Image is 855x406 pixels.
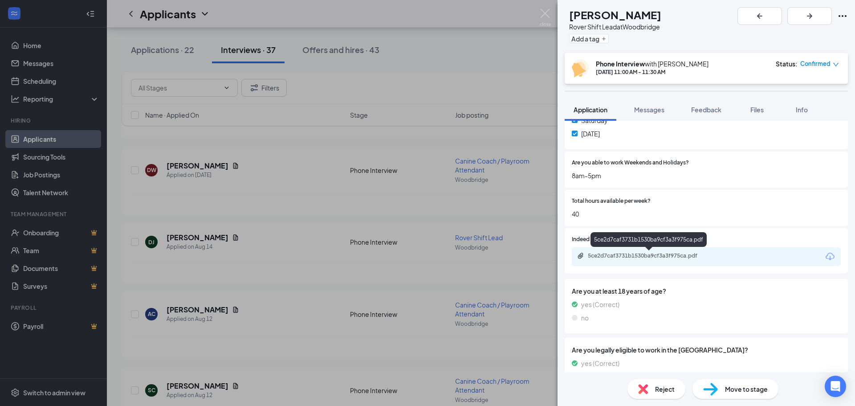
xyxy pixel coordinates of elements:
[572,209,841,219] span: 40
[572,345,841,355] span: Are you legally eligible to work in the [GEOGRAPHIC_DATA]?
[581,299,619,309] span: yes (Correct)
[581,358,619,368] span: yes (Correct)
[574,106,607,114] span: Application
[750,106,764,114] span: Files
[577,252,721,261] a: Paperclip5ce2d7caf3731b1530ba9cf3a3f975ca.pdf
[596,59,708,68] div: with [PERSON_NAME]
[796,106,808,114] span: Info
[572,197,651,205] span: Total hours available per week?
[581,372,589,381] span: no
[725,384,768,394] span: Move to stage
[590,232,707,247] div: 5ce2d7caf3731b1530ba9cf3a3f975ca.pdf
[569,7,661,22] h1: [PERSON_NAME]
[825,251,835,262] svg: Download
[804,11,815,21] svg: ArrowRight
[569,34,609,43] button: PlusAdd a tag
[577,252,584,259] svg: Paperclip
[634,106,664,114] span: Messages
[787,7,832,25] button: ArrowRight
[588,252,712,259] div: 5ce2d7caf3731b1530ba9cf3a3f975ca.pdf
[825,376,846,397] div: Open Intercom Messenger
[596,60,645,68] b: Phone Interview
[572,286,841,296] span: Are you at least 18 years of age?
[800,59,831,68] span: Confirmed
[776,59,798,68] div: Status :
[833,62,839,68] span: down
[601,36,607,41] svg: Plus
[737,7,782,25] button: ArrowLeftNew
[596,68,708,76] div: [DATE] 11:00 AM - 11:30 AM
[754,11,765,21] svg: ArrowLeftNew
[655,384,675,394] span: Reject
[691,106,721,114] span: Feedback
[569,22,661,31] div: Rover Shift Lead at Woodbridge
[572,235,611,244] span: Indeed Resume
[581,313,589,323] span: no
[572,159,689,167] span: Are you able to work Weekends and Holidays?
[837,11,848,21] svg: Ellipses
[581,129,600,139] span: [DATE]
[572,171,841,180] span: 8am-5pm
